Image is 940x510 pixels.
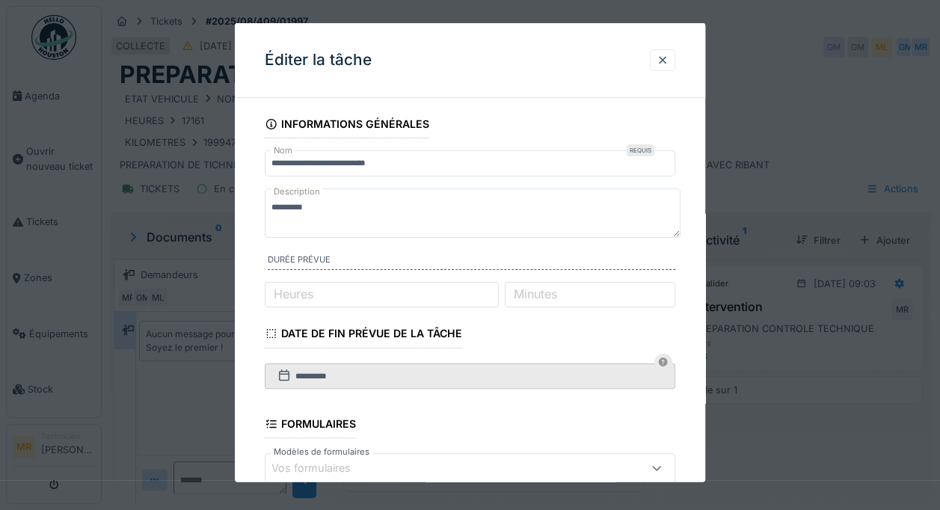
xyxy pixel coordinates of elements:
[511,285,560,303] label: Minutes
[271,446,372,458] label: Modèles de formulaires
[271,182,323,200] label: Description
[265,322,462,348] div: Date de fin prévue de la tâche
[271,144,295,157] label: Nom
[627,144,654,156] div: Requis
[265,51,372,70] h3: Éditer la tâche
[268,254,675,270] label: Durée prévue
[265,413,356,438] div: Formulaires
[265,113,429,138] div: Informations générales
[271,285,316,303] label: Heures
[271,460,372,476] div: Vos formulaires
